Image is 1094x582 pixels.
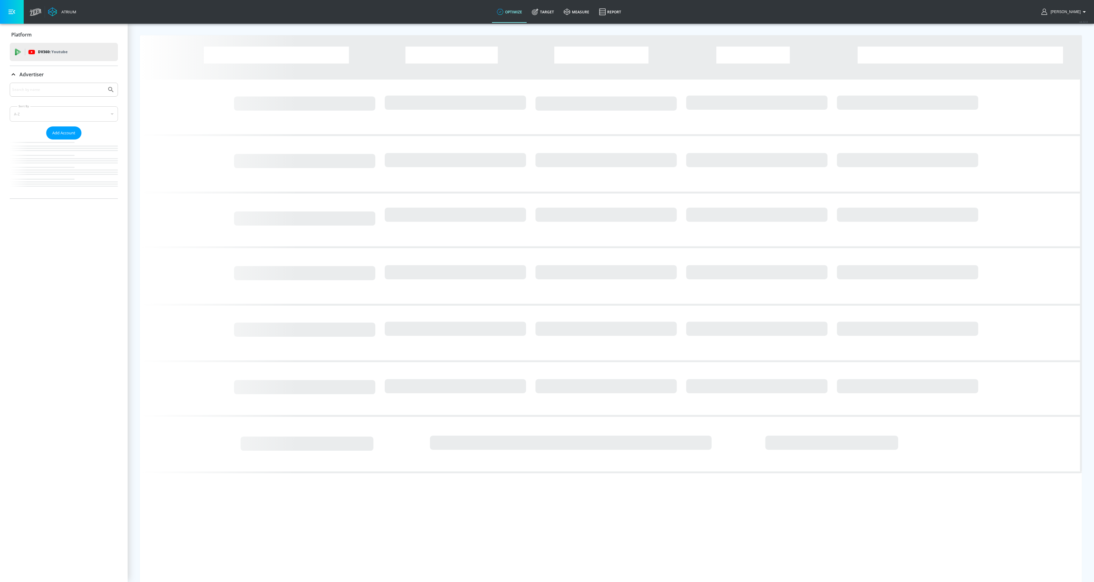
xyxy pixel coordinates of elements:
[10,43,118,61] div: DV360: Youtube
[1048,10,1081,14] span: login as: sharon.kwong@zefr.com
[10,26,118,43] div: Platform
[594,1,626,23] a: Report
[1041,8,1088,15] button: [PERSON_NAME]
[46,126,81,139] button: Add Account
[38,49,67,55] p: DV360:
[17,104,30,108] label: Sort By
[12,86,104,94] input: Search by name
[10,83,118,198] div: Advertiser
[527,1,559,23] a: Target
[51,49,67,55] p: Youtube
[10,139,118,198] nav: list of Advertiser
[19,71,44,78] p: Advertiser
[10,66,118,83] div: Advertiser
[492,1,527,23] a: optimize
[59,9,76,15] div: Atrium
[52,129,75,136] span: Add Account
[48,7,76,16] a: Atrium
[11,31,32,38] p: Platform
[1079,20,1088,23] span: v 4.32.0
[559,1,594,23] a: measure
[10,106,118,122] div: A-Z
